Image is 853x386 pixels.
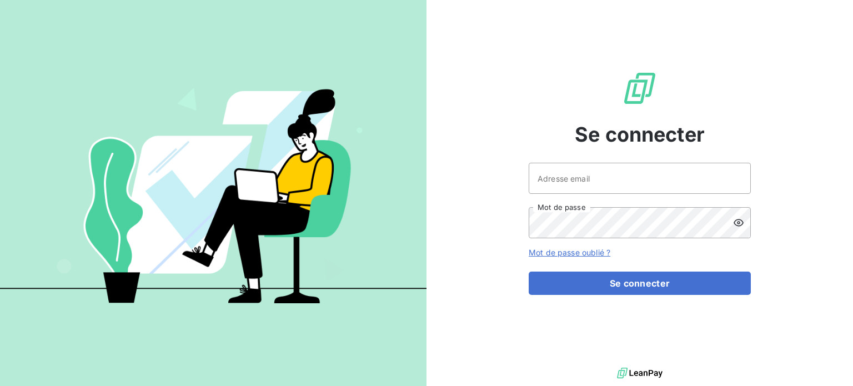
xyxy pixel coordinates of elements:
[617,365,663,382] img: logo
[529,272,751,295] button: Se connecter
[529,163,751,194] input: placeholder
[622,71,658,106] img: Logo LeanPay
[575,119,705,149] span: Se connecter
[529,248,610,257] a: Mot de passe oublié ?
